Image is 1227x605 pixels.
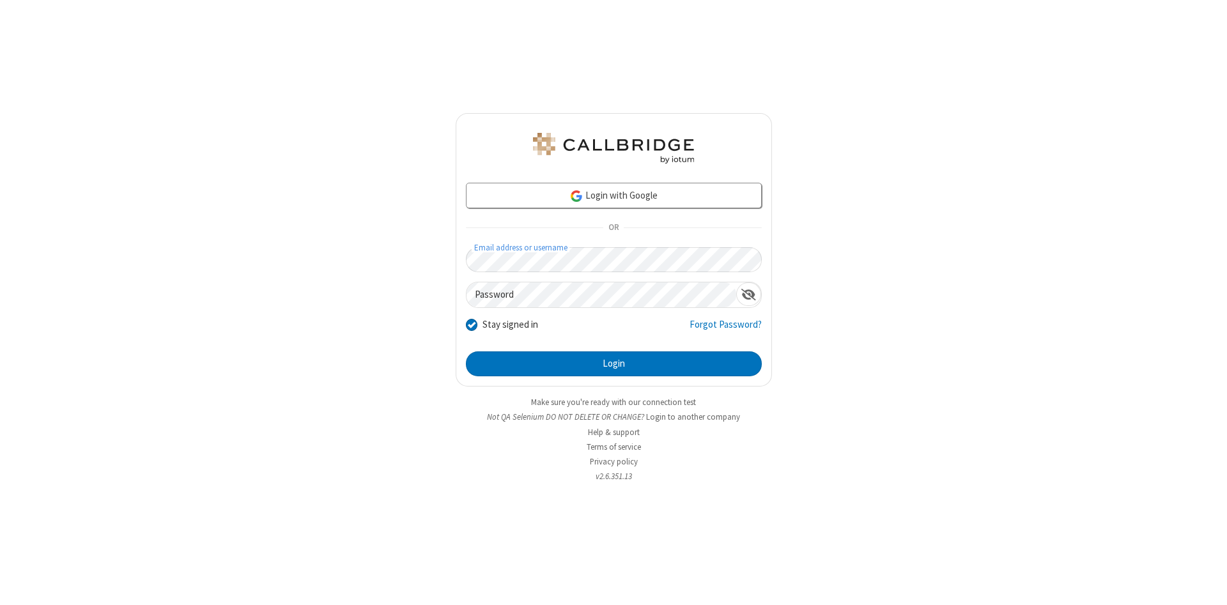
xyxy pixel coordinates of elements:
li: Not QA Selenium DO NOT DELETE OR CHANGE? [456,411,772,423]
button: Login to another company [646,411,740,423]
input: Email address or username [466,247,762,272]
a: Help & support [588,427,640,438]
span: OR [603,219,624,237]
a: Login with Google [466,183,762,208]
div: Show password [736,282,761,306]
button: Login [466,351,762,377]
img: google-icon.png [569,189,583,203]
a: Make sure you're ready with our connection test [531,397,696,408]
a: Privacy policy [590,456,638,467]
li: v2.6.351.13 [456,470,772,482]
img: QA Selenium DO NOT DELETE OR CHANGE [530,133,697,164]
a: Terms of service [587,441,641,452]
label: Stay signed in [482,318,538,332]
input: Password [467,282,736,307]
a: Forgot Password? [690,318,762,342]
